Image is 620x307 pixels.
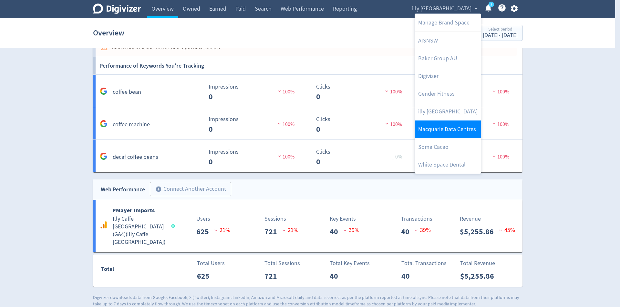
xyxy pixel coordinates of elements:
a: White Space Dental [415,156,481,174]
a: AISNSW [415,32,481,50]
a: Soma Cacao [415,138,481,156]
a: Macquarie Data Centres [415,120,481,138]
a: Digivizer [415,67,481,85]
a: Baker Group AU [415,50,481,67]
a: Gender Fitness [415,85,481,103]
a: Manage Brand Space [415,14,481,32]
a: illy [GEOGRAPHIC_DATA] [415,103,481,120]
